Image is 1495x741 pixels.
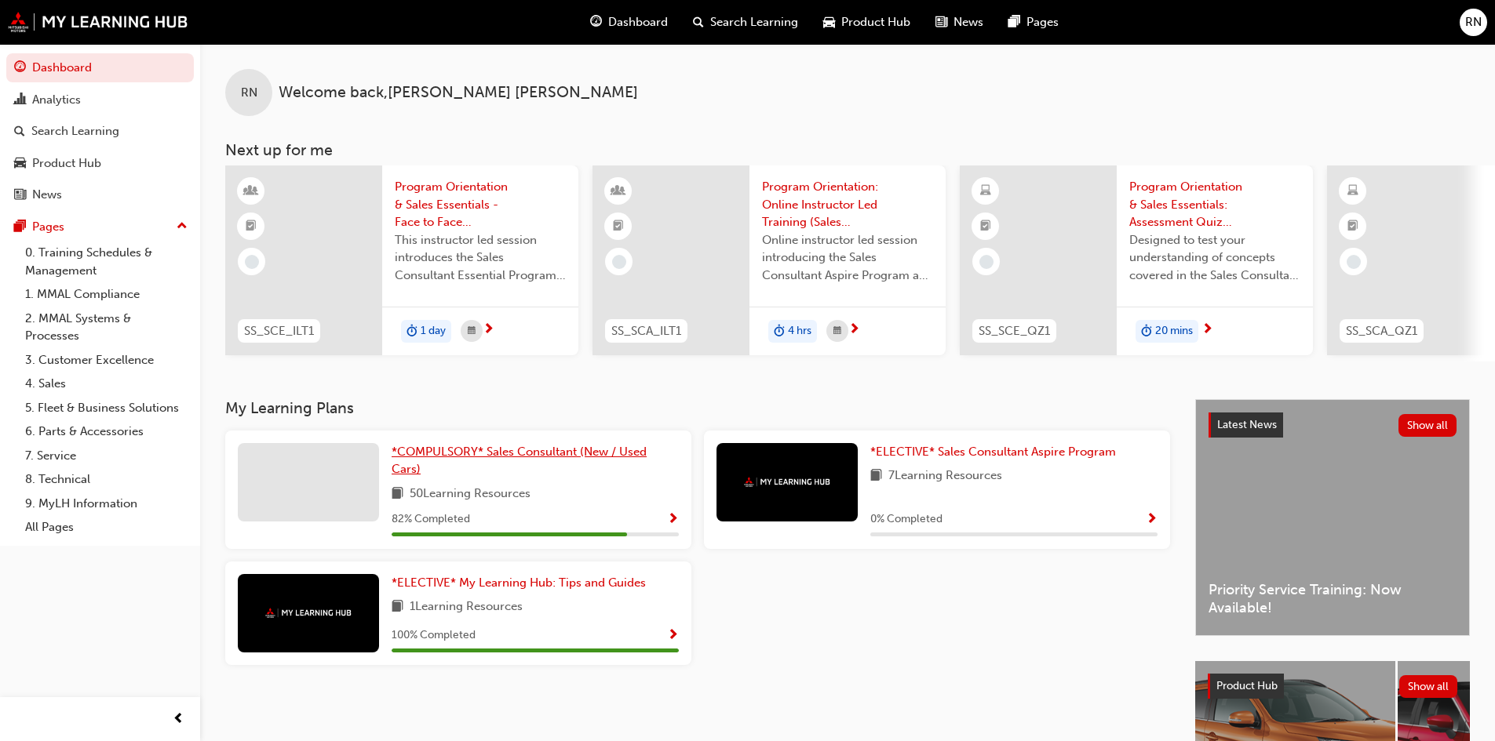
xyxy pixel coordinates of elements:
[173,710,184,729] span: prev-icon
[6,53,194,82] a: Dashboard
[19,420,194,444] a: 6. Parts & Accessories
[1129,231,1300,285] span: Designed to test your understanding of concepts covered in the Sales Consultant Essential Program...
[1346,322,1417,340] span: SS_SCA_QZ1
[14,220,26,234] span: pages-icon
[32,218,64,236] div: Pages
[608,13,668,31] span: Dashboard
[177,216,188,237] span: up-icon
[265,608,352,618] img: mmal
[1216,679,1278,692] span: Product Hub
[693,13,704,32] span: search-icon
[32,186,62,204] div: News
[19,396,194,420] a: 5. Fleet & Business Solutions
[1217,418,1277,431] span: Latest News
[279,84,638,102] span: Welcome back , [PERSON_NAME] [PERSON_NAME]
[19,348,194,372] a: 3. Customer Excellence
[1008,13,1020,32] span: pages-icon
[870,445,1116,459] span: *ELECTIVE* Sales Consultant Aspire Program
[979,322,1050,340] span: SS_SCE_QZ1
[1347,255,1361,269] span: learningRecordVerb_NONE-icon
[200,141,1495,159] h3: Next up for me
[1398,414,1457,437] button: Show all
[979,255,994,269] span: learningRecordVerb_NONE-icon
[410,598,523,617] span: 1 Learning Resources
[788,322,811,340] span: 4 hrs
[667,513,679,527] span: Show Progress
[612,255,626,269] span: learningRecordVerb_NONE-icon
[1141,321,1152,342] span: duration-icon
[870,510,943,529] span: 0 % Completed
[6,117,194,146] a: Search Learning
[1399,675,1458,698] button: Show all
[19,372,194,396] a: 4. Sales
[245,255,259,269] span: learningRecordVerb_NONE-icon
[8,12,188,32] img: mmal
[392,627,476,645] span: 100 % Completed
[960,165,1313,355] a: SS_SCE_QZ1Program Orientation & Sales Essentials: Assessment Quiz (Sales Consultant Essential Pro...
[593,165,946,355] a: SS_SCA_ILT1Program Orientation: Online Instructor Led Training (Sales Consultant Aspire Program)O...
[19,467,194,492] a: 8. Technical
[392,510,470,529] span: 82 % Completed
[246,216,257,237] span: booktick-icon
[611,322,681,340] span: SS_SCA_ILT1
[19,492,194,516] a: 9. MyLH Information
[590,13,602,32] span: guage-icon
[667,626,679,645] button: Show Progress
[6,212,194,242] button: Pages
[244,322,314,340] span: SS_SCE_ILT1
[392,574,652,592] a: *ELECTIVE* My Learning Hub: Tips and Guides
[613,181,624,202] span: learningResourceType_INSTRUCTOR_LED-icon
[225,165,578,355] a: SS_SCE_ILT1Program Orientation & Sales Essentials - Face to Face Instructor Led Training (Sales C...
[32,154,101,173] div: Product Hub
[6,180,194,209] a: News
[392,443,679,478] a: *COMPULSORY* Sales Consultant (New / Used Cars)
[1129,178,1300,231] span: Program Orientation & Sales Essentials: Assessment Quiz (Sales Consultant Essential Program)
[19,444,194,468] a: 7. Service
[6,85,194,114] a: Analytics
[392,445,647,477] span: *COMPULSORY* Sales Consultant (New / Used Cars)
[980,181,991,202] span: learningResourceType_ELEARNING-icon
[32,91,81,109] div: Analytics
[1347,216,1358,237] span: booktick-icon
[996,6,1071,38] a: pages-iconPages
[935,13,947,32] span: news-icon
[19,307,194,348] a: 2. MMAL Systems & Processes
[241,84,257,102] span: RN
[1155,322,1193,340] span: 20 mins
[762,178,933,231] span: Program Orientation: Online Instructor Led Training (Sales Consultant Aspire Program)
[1146,510,1158,529] button: Show Progress
[6,50,194,212] button: DashboardAnalyticsSearch LearningProduct HubNews
[19,241,194,282] a: 0. Training Schedules & Management
[811,6,923,38] a: car-iconProduct Hub
[667,510,679,529] button: Show Progress
[1209,412,1457,438] a: Latest NewsShow all
[392,576,646,590] span: *ELECTIVE* My Learning Hub: Tips and Guides
[395,231,566,285] span: This instructor led session introduces the Sales Consultant Essential Program and outlines what y...
[870,467,882,486] span: book-icon
[1201,323,1213,337] span: next-icon
[392,598,403,617] span: book-icon
[1460,9,1487,36] button: RN
[578,6,680,38] a: guage-iconDashboard
[421,322,446,340] span: 1 day
[774,321,785,342] span: duration-icon
[744,477,830,487] img: mmal
[395,178,566,231] span: Program Orientation & Sales Essentials - Face to Face Instructor Led Training (Sales Consultant E...
[14,93,26,107] span: chart-icon
[823,13,835,32] span: car-icon
[225,399,1170,417] h3: My Learning Plans
[1026,13,1059,31] span: Pages
[14,188,26,202] span: news-icon
[680,6,811,38] a: search-iconSearch Learning
[1347,181,1358,202] span: learningResourceType_ELEARNING-icon
[1195,399,1470,636] a: Latest NewsShow allPriority Service Training: Now Available!
[870,443,1122,461] a: *ELECTIVE* Sales Consultant Aspire Program
[954,13,983,31] span: News
[762,231,933,285] span: Online instructor led session introducing the Sales Consultant Aspire Program and outlining what ...
[483,323,494,337] span: next-icon
[888,467,1002,486] span: 7 Learning Resources
[392,485,403,504] span: book-icon
[407,321,418,342] span: duration-icon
